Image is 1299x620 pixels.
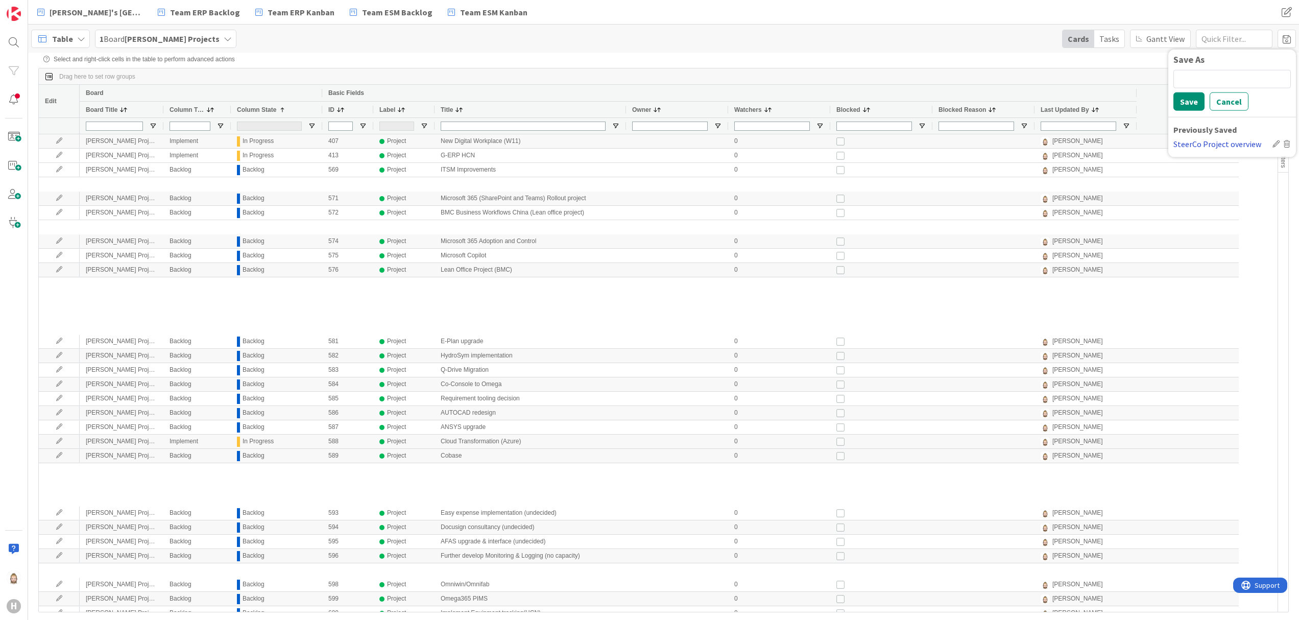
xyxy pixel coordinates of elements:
[451,178,476,190] div: Objective
[1027,278,1077,291] div: [PERSON_NAME]
[21,2,46,14] span: Support
[80,535,163,549] div: [PERSON_NAME] Projects
[163,149,231,162] div: Implement
[703,306,805,320] div: 0
[1052,249,1103,262] div: [PERSON_NAME]
[243,349,264,362] div: Backlog
[182,220,284,234] div: Key Results
[1196,30,1272,48] input: Quick Filter...
[728,592,830,606] div: 0
[86,89,104,97] span: Board
[442,3,534,21] a: Team ESM Kanban
[243,163,264,176] div: Backlog
[1015,323,1024,332] img: Rv
[435,406,626,420] div: AUTOCAD redesign
[182,177,284,191] div: Objectives
[435,234,626,248] div: Microsoft 365 Adoption and Control
[1041,151,1050,160] img: Rv
[362,6,432,18] span: Team ESM Backlog
[386,177,437,191] div: 570
[1041,552,1050,561] img: Rv
[387,264,406,276] div: Project
[435,349,626,363] div: HydroSym implementation
[1015,308,1024,318] img: Rv
[322,377,373,391] div: 584
[163,435,231,448] div: Implement
[243,192,264,205] div: Backlog
[163,349,231,363] div: Backlog
[359,122,367,130] button: Open Filter Menu
[170,122,210,131] input: Column Title Filter Input
[1041,423,1050,432] img: Rv
[728,377,830,391] div: 0
[1041,366,1050,375] img: Rv
[435,363,626,377] div: Q-Drive Migration
[498,292,600,305] div: A better running team
[45,98,57,105] span: Edit
[632,122,708,131] input: Owner Filter Input
[435,377,626,391] div: Co-Console to Omega
[728,206,830,220] div: 0
[80,149,163,162] div: [PERSON_NAME] Projects
[1122,122,1130,130] button: Open Filter Menu
[728,506,830,520] div: 0
[1020,122,1028,130] button: Open Filter Menu
[163,592,231,606] div: Backlog
[728,549,830,563] div: 0
[435,149,626,162] div: G-ERP HCN
[322,149,373,162] div: 413
[322,335,373,348] div: 581
[703,292,805,305] div: 0
[322,163,373,177] div: 569
[387,378,406,391] div: Project
[498,177,600,191] div: Open Kitchen
[435,206,626,220] div: BMC Business Workflows China (Lean office project)
[1280,151,1287,168] span: Filters
[52,33,73,45] span: Table
[80,320,182,334] div: [PERSON_NAME] Projects
[322,535,373,549] div: 595
[1052,335,1103,348] div: [PERSON_NAME]
[728,420,830,434] div: 0
[31,3,149,21] a: [PERSON_NAME]'s [GEOGRAPHIC_DATA]
[816,122,824,130] button: Open Filter Menu
[163,549,231,563] div: Backlog
[296,278,310,291] div: None
[1041,609,1050,618] img: Rv
[435,506,626,520] div: Easy expense implementation (undecided)
[243,378,264,391] div: Backlog
[460,6,527,18] span: Team ESM Kanban
[322,249,373,263] div: 575
[728,535,830,549] div: 0
[918,122,926,130] button: Open Filter Menu
[125,34,220,44] b: [PERSON_NAME] Projects
[243,149,274,162] div: In Progress
[435,520,626,534] div: Docusign consultancy (undecided)
[163,163,231,177] div: Backlog
[243,249,264,262] div: Backlog
[249,3,341,21] a: Team ERP Kanban
[296,292,310,305] div: None
[100,33,220,45] span: Board
[80,292,182,305] div: [PERSON_NAME] Projects
[451,221,478,233] div: Key result
[50,6,142,18] span: [PERSON_NAME]'s [GEOGRAPHIC_DATA]
[1052,349,1103,362] div: [PERSON_NAME]
[243,264,264,276] div: Backlog
[379,106,395,113] span: Label
[1041,237,1050,246] img: Rv
[80,163,163,177] div: [PERSON_NAME] Projects
[1041,208,1050,218] img: Rv
[80,392,163,406] div: [PERSON_NAME] Projects
[1041,509,1050,518] img: Rv
[1052,264,1103,276] div: [PERSON_NAME]
[435,392,626,406] div: Requirement tooling decision
[182,292,284,305] div: Objectives
[386,220,437,234] div: 573
[1041,523,1050,532] img: Rv
[451,278,476,291] div: Objective
[322,606,373,620] div: 600
[728,263,830,277] div: 0
[308,122,316,130] button: Open Filter Menu
[1041,122,1116,131] input: Last Updated By Filter Input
